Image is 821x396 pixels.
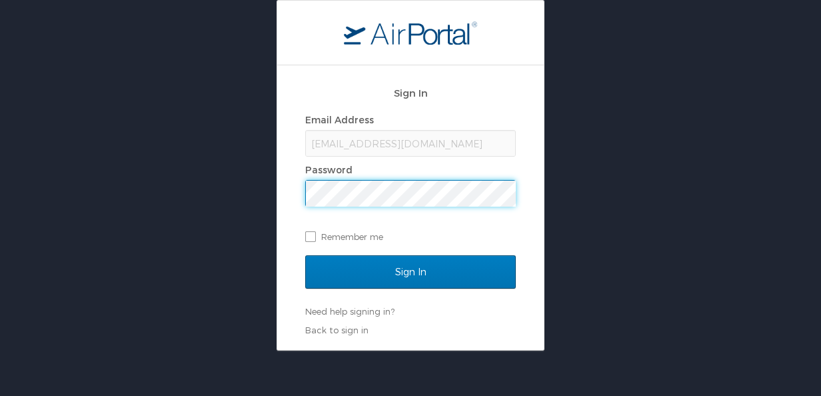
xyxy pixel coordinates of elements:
[305,164,353,175] label: Password
[305,306,395,317] a: Need help signing in?
[305,325,369,335] a: Back to sign in
[344,21,477,45] img: logo
[305,85,516,101] h2: Sign In
[305,114,374,125] label: Email Address
[305,255,516,289] input: Sign In
[305,227,516,247] label: Remember me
